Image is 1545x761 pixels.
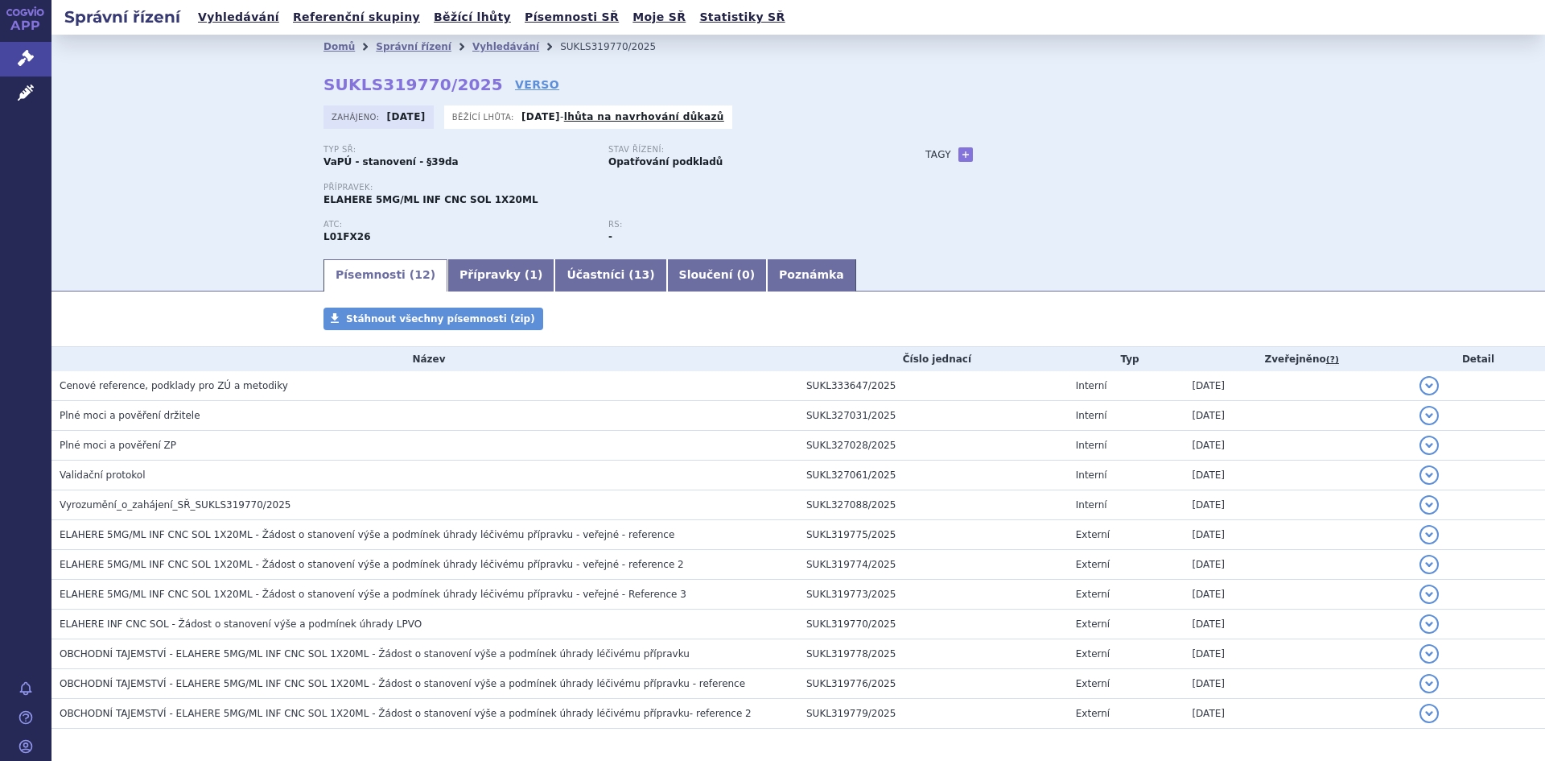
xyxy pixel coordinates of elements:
td: SUKL319774/2025 [798,550,1068,580]
span: 12 [414,268,430,281]
a: Sloučení (0) [667,259,767,292]
p: - [521,110,724,123]
span: Plné moci a pověření držitele [60,410,200,421]
span: Plné moci a pověření ZP [60,440,176,451]
a: Účastníci (13) [554,259,666,292]
td: [DATE] [1184,610,1411,639]
button: detail [1419,465,1439,485]
td: SUKL319770/2025 [798,610,1068,639]
td: [DATE] [1184,431,1411,461]
a: Statistiky SŘ [694,6,789,28]
p: Typ SŘ: [323,145,592,155]
td: [DATE] [1184,699,1411,729]
a: Vyhledávání [472,41,539,52]
span: Běžící lhůta: [452,110,517,123]
span: Externí [1076,559,1110,570]
button: detail [1419,644,1439,664]
p: Přípravek: [323,183,893,192]
p: RS: [608,220,877,230]
span: 1 [529,268,538,281]
a: Referenční skupiny [288,6,425,28]
button: detail [1419,495,1439,515]
td: [DATE] [1184,490,1411,520]
strong: [DATE] [521,111,560,122]
a: Stáhnout všechny písemnosti (zip) [323,308,543,330]
strong: VaPÚ - stanovení - §39da [323,156,459,168]
th: Detail [1411,347,1545,371]
li: SUKLS319770/2025 [560,35,677,59]
span: Interní [1076,380,1107,391]
span: Zahájeno: [332,110,382,123]
span: ELAHERE 5MG/ML INF CNC SOL 1X20ML - Žádost o stanovení výše a podmínek úhrady léčivému přípravku ... [60,529,674,540]
h3: Tagy [925,145,951,164]
a: VERSO [515,77,559,93]
td: SUKL333647/2025 [798,371,1068,401]
span: Externí [1076,618,1110,630]
td: [DATE] [1184,371,1411,401]
td: SUKL327061/2025 [798,461,1068,490]
a: Písemnosti SŘ [520,6,624,28]
td: [DATE] [1184,401,1411,431]
td: SUKL327028/2025 [798,431,1068,461]
td: [DATE] [1184,550,1411,580]
th: Typ [1068,347,1184,371]
td: SUKL319776/2025 [798,669,1068,699]
span: ELAHERE 5MG/ML INF CNC SOL 1X20ML [323,194,538,205]
span: OBCHODNÍ TAJEMSTVÍ - ELAHERE 5MG/ML INF CNC SOL 1X20ML - Žádost o stanovení výše a podmínek úhrad... [60,708,752,719]
p: ATC: [323,220,592,230]
span: Externí [1076,648,1110,660]
span: Cenové reference, podklady pro ZÚ a metodiky [60,380,288,391]
span: Interní [1076,410,1107,421]
a: Správní řízení [376,41,451,52]
td: SUKL327031/2025 [798,401,1068,431]
p: Stav řízení: [608,145,877,155]
td: SUKL319778/2025 [798,639,1068,669]
strong: SUKLS319770/2025 [323,75,503,94]
span: Interní [1076,469,1107,481]
span: Externí [1076,678,1110,689]
td: [DATE] [1184,639,1411,669]
td: SUKL319775/2025 [798,520,1068,550]
th: Zveřejněno [1184,347,1411,371]
button: detail [1419,436,1439,455]
td: [DATE] [1184,580,1411,610]
a: + [958,147,973,162]
span: ELAHERE 5MG/ML INF CNC SOL 1X20ML - Žádost o stanovení výše a podmínek úhrady léčivému přípravku ... [60,589,686,600]
button: detail [1419,585,1439,604]
button: detail [1419,555,1439,574]
strong: - [608,231,612,242]
strong: MIRVETUXIMAB SORAVTANSIN [323,231,371,242]
span: ELAHERE 5MG/ML INF CNC SOL 1X20ML - Žádost o stanovení výše a podmínek úhrady léčivému přípravku ... [60,559,684,570]
button: detail [1419,525,1439,544]
span: ELAHERE INF CNC SOL - Žádost o stanovení výše a podmínek úhrady LPVO [60,618,422,630]
span: 13 [634,268,649,281]
a: Přípravky (1) [447,259,554,292]
span: Interní [1076,440,1107,451]
a: Poznámka [767,259,856,292]
td: SUKL327088/2025 [798,490,1068,520]
td: SUKL319773/2025 [798,580,1068,610]
span: Validační protokol [60,469,146,481]
span: Externí [1076,529,1110,540]
span: 0 [742,268,750,281]
span: Externí [1076,589,1110,600]
strong: Opatřování podkladů [608,156,723,168]
span: Stáhnout všechny písemnosti (zip) [346,313,535,325]
span: Externí [1076,708,1110,719]
button: detail [1419,704,1439,723]
th: Název [51,347,798,371]
td: [DATE] [1184,520,1411,550]
a: Vyhledávání [193,6,284,28]
span: Interní [1076,499,1107,511]
span: OBCHODNÍ TAJEMSTVÍ - ELAHERE 5MG/ML INF CNC SOL 1X20ML - Žádost o stanovení výše a podmínek úhrad... [60,678,745,689]
td: [DATE] [1184,461,1411,490]
th: Číslo jednací [798,347,1068,371]
a: Písemnosti (12) [323,259,447,292]
strong: [DATE] [387,111,426,122]
a: Moje SŘ [628,6,690,28]
a: lhůta na navrhování důkazů [564,111,724,122]
abbr: (?) [1326,354,1339,366]
a: Domů [323,41,355,52]
button: detail [1419,674,1439,693]
h2: Správní řízení [51,6,193,28]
